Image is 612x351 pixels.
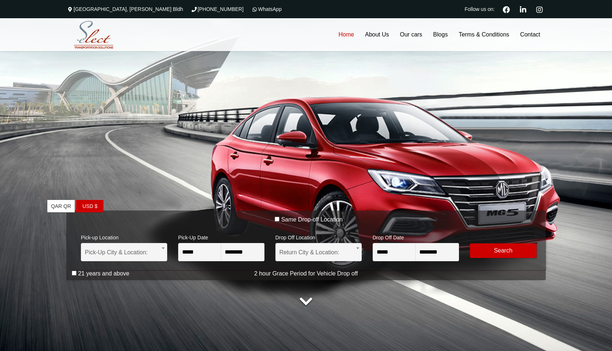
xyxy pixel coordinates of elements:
a: USD $ [76,200,103,213]
a: Terms & Conditions [453,18,515,51]
a: Blogs [428,18,453,51]
span: Drop Off Location [275,230,362,243]
a: [PHONE_NUMBER] [191,6,244,12]
a: Home [333,18,360,51]
span: Pick-up Location [81,230,167,243]
p: 2 hour Grace Period for Vehicle Drop off [66,269,546,278]
a: About Us [360,18,395,51]
span: Return City & Location: [275,243,362,261]
label: Same Drop-off Location [281,216,343,223]
a: Instagram [533,5,546,13]
a: Facebook [500,5,513,13]
span: Return City & Location: [279,243,358,262]
a: QAR QR [47,200,75,213]
span: Drop Off Date [373,230,459,243]
button: Modify Search [470,243,537,258]
a: Contact [515,18,546,51]
a: Our cars [395,18,428,51]
span: Pick-Up City & Location: [85,243,163,262]
span: Pick-Up Date [178,230,264,243]
a: WhatsApp [251,6,282,12]
a: Linkedin [517,5,529,13]
img: Select Rent a Car [68,19,119,51]
span: Pick-Up City & Location: [81,243,167,261]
